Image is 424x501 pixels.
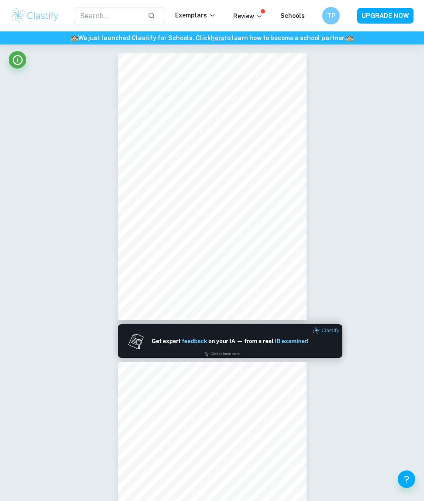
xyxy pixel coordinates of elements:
h6: TP [326,11,336,21]
span: 🏫 [346,34,353,41]
button: Info [9,51,26,69]
p: Exemplars [175,10,216,20]
p: Review [233,11,263,21]
button: Help and Feedback [398,470,415,488]
h6: We just launched Clastify for Schools. Click to learn how to become a school partner. [2,33,422,43]
img: Clastify logo [10,7,60,24]
a: Ad [118,324,307,358]
button: UPGRADE NOW [357,8,414,24]
button: TP [322,7,340,24]
a: Schools [280,12,305,19]
input: Search... [74,7,141,24]
a: here [211,34,224,41]
span: 🏫 [71,34,78,41]
img: Ad [118,324,343,358]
